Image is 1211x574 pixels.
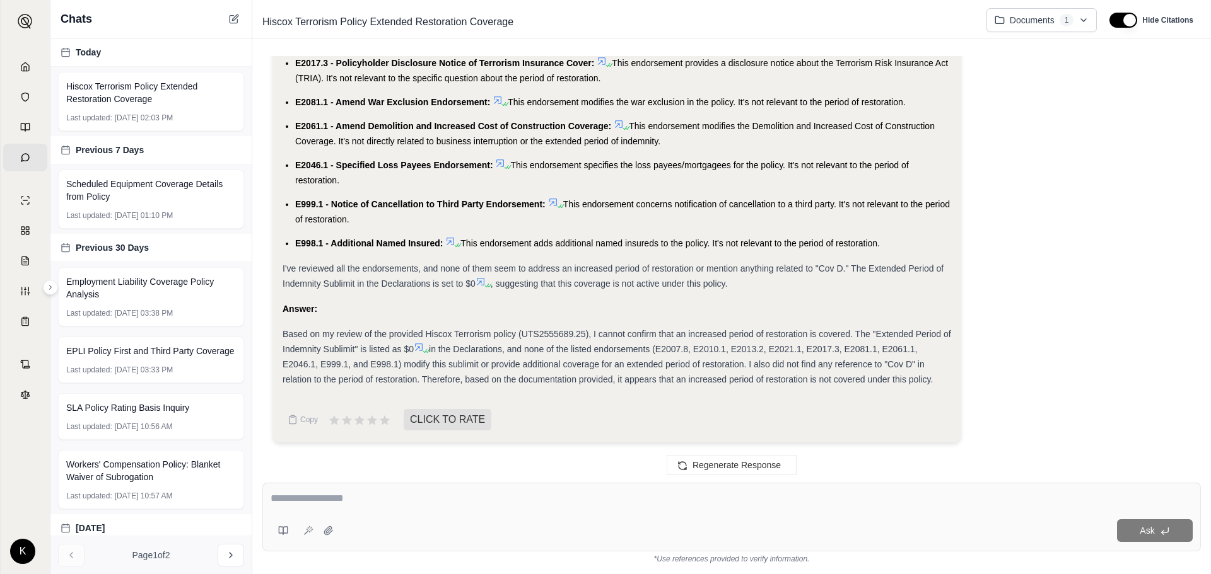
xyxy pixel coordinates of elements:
span: I've reviewed all the endorsements, and none of them seem to address an increased period of resto... [283,263,944,289]
div: K [10,539,35,564]
span: Employment Liability Coverage Policy Analysis [66,275,236,301]
span: Last updated: [66,210,112,221]
span: CLICK TO RATE [404,409,491,430]
span: Copy [300,415,318,425]
span: Last updated: [66,422,112,432]
span: Last updated: [66,491,112,501]
span: 1 [1060,14,1074,26]
span: Previous 7 Days [76,144,144,156]
a: Legal Search Engine [3,381,47,408]
span: E2061.1 - Amend Demolition and Increased Cost of Construction Coverage: [295,121,611,131]
span: Scheduled Equipment Coverage Details from Policy [66,178,236,203]
span: Previous 30 Days [76,241,149,254]
button: Ask [1117,519,1193,542]
span: Ask [1140,525,1154,536]
span: Based on my review of the provided Hiscox Terrorism policy (UTS2555689.25), I cannot confirm that... [283,329,951,354]
a: Single Policy [3,187,47,214]
a: Contract Analysis [3,350,47,378]
span: Hiscox Terrorism Policy Extended Restoration Coverage [257,12,518,32]
span: Page 1 of 2 [132,549,170,561]
a: Coverage Table [3,307,47,335]
a: Chat [3,144,47,171]
button: Regenerate Response [667,455,797,475]
span: Hide Citations [1142,15,1193,25]
span: in the Declarations, and none of the listed endorsements (E2007.8, E2010.1, E2013.2, E2021.1, E20... [283,344,933,384]
span: [DATE] 03:33 PM [115,365,173,375]
button: Documents1 [986,8,1097,32]
span: E998.1 - Additional Named Insured: [295,238,443,248]
div: Edit Title [257,12,976,32]
a: Policy Comparisons [3,217,47,244]
span: E2046.1 - Specified Loss Payees Endorsement: [295,160,493,170]
a: Home [3,53,47,81]
button: New Chat [226,11,242,26]
span: SLA Policy Rating Basis Inquiry [66,401,189,414]
button: Copy [283,407,323,432]
a: Prompt Library [3,113,47,141]
span: This endorsement provides a disclosure notice about the Terrorism Risk Insurance Act (TRIA). It's... [295,58,948,83]
span: Last updated: [66,113,112,123]
span: Hiscox Terrorism Policy Extended Restoration Coverage [66,80,236,105]
span: , suggesting that this coverage is not active under this policy. [491,278,728,289]
span: Last updated: [66,365,112,375]
span: [DATE] 03:38 PM [115,308,173,318]
span: Today [76,46,101,59]
button: Expand sidebar [43,280,58,295]
strong: Answer: [283,304,317,314]
a: Documents Vault [3,83,47,111]
span: [DATE] 01:10 PM [115,210,173,221]
span: [DATE] [76,522,105,534]
span: This endorsement concerns notification of cancellation to a third party. It's not relevant to the... [295,199,950,224]
a: Custom Report [3,277,47,305]
a: Claim Coverage [3,247,47,275]
button: Expand sidebar [13,9,38,34]
span: [DATE] 02:03 PM [115,113,173,123]
span: This endorsement specifies the loss payees/mortgagees for the policy. It's not relevant to the pe... [295,160,909,185]
span: [DATE] 10:56 AM [115,422,173,432]
span: Workers' Compensation Policy: Blanket Waiver of Subrogation [66,458,236,483]
span: [DATE] 10:57 AM [115,491,173,501]
span: E2081.1 - Amend War Exclusion Endorsement: [295,97,490,107]
span: This endorsement modifies the war exclusion in the policy. It's not relevant to the period of res... [508,97,905,107]
span: E2017.3 - Policyholder Disclosure Notice of Terrorism Insurance Cover: [295,58,594,68]
div: *Use references provided to verify information. [262,551,1201,564]
img: Expand sidebar [18,14,33,29]
span: E999.1 - Notice of Cancellation to Third Party Endorsement: [295,199,546,209]
span: This endorsement adds additional named insureds to the policy. It's not relevant to the period of... [460,238,880,248]
span: Chats [61,10,92,28]
span: Regenerate Response [693,460,781,470]
span: This endorsement modifies the Demolition and Increased Cost of Construction Coverage. It's not di... [295,121,935,146]
span: Last updated: [66,308,112,318]
span: EPLI Policy First and Third Party Coverage [66,345,235,357]
span: Documents [1010,14,1055,26]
